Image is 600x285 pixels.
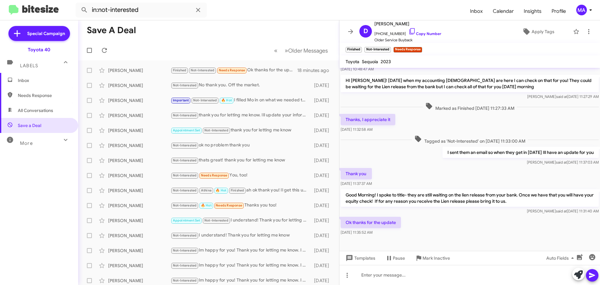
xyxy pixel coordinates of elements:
div: Thanks you too! [171,202,311,209]
span: More [20,140,33,146]
span: Needs Response [219,68,245,72]
span: Older Messages [288,47,328,54]
div: I understand! Thank you for letting me know [171,217,311,224]
span: [PERSON_NAME] [DATE] 11:27:29 AM [527,94,599,99]
div: [PERSON_NAME] [108,127,171,134]
p: Thanks, I appreciate it [341,114,395,125]
span: [PERSON_NAME] [374,20,441,28]
p: I sent them an email so when they get in [DATE] Ill have an update for you [442,147,599,158]
span: [PHONE_NUMBER] [374,28,441,37]
button: Apply Tags [506,26,570,37]
div: [PERSON_NAME] [108,67,171,74]
div: [PERSON_NAME] [108,232,171,239]
span: Important [173,98,189,102]
span: Sequoia [362,59,378,64]
div: No thank you. Off the market. [171,82,311,89]
span: 🔥 Hot [201,203,212,207]
div: [DATE] [311,172,334,179]
span: Needs Response [201,173,227,177]
div: [PERSON_NAME] [108,97,171,104]
span: Not-Interested [204,128,228,132]
span: » [285,47,288,54]
span: Finished [173,68,187,72]
p: Ok thanks for the update [341,217,401,228]
button: Mark Inactive [410,252,455,264]
span: [PERSON_NAME] [DATE] 11:31:40 AM [527,209,599,213]
a: Calendar [488,2,519,20]
div: [DATE] [311,127,334,134]
span: said at [556,209,567,213]
span: Mark Inactive [422,252,450,264]
button: Auto Fields [541,252,581,264]
div: [DATE] [311,262,334,269]
div: [DATE] [311,142,334,149]
p: Good Morning! I spoke to title- they are still waiting on the lien release from your bank. Once w... [341,189,599,207]
a: Inbox [465,2,488,20]
span: Not-Interested [173,173,197,177]
p: HI [PERSON_NAME]! [DATE] when my accounting [DEMOGRAPHIC_DATA] are here I can check on that for y... [341,75,599,92]
div: Im happy for you! Thank you for letting me know. I hope you enjoy your day. If you need anything ... [171,262,311,269]
span: « [274,47,277,54]
span: Not-Interested [173,248,197,252]
div: [PERSON_NAME] [108,202,171,209]
span: Not-Interested [173,113,197,117]
a: Copy Number [408,31,441,36]
span: Athina [201,188,212,192]
span: [DATE] 11:37:37 AM [341,181,372,186]
div: Toyota 40 [28,47,50,53]
span: Needs Response [18,92,71,99]
span: 2023 [381,59,391,64]
span: [PERSON_NAME] [DATE] 11:37:03 AM [527,160,599,165]
span: Templates [344,252,375,264]
span: Not-Interested [193,98,217,102]
small: Finished [346,47,362,53]
div: MA [576,5,587,15]
div: ok no problem thank you [171,142,311,149]
div: [PERSON_NAME] [108,262,171,269]
span: Older Service Buyback [374,37,441,43]
button: Next [281,44,332,57]
span: 🔥 Hot [221,98,232,102]
span: Finished [231,188,244,192]
span: Not-Interested [173,188,197,192]
span: Not-Interested [173,233,197,237]
span: Not-Interested [173,158,197,162]
span: Special Campaign [27,30,65,37]
span: 🔥 Hot [216,188,226,192]
span: D [363,26,368,36]
div: [PERSON_NAME] [108,142,171,149]
div: thank you for letting me know. Ill update your information on our side [171,112,311,119]
span: Not-Interested [173,263,197,267]
div: [PERSON_NAME] [108,217,171,224]
span: Save a Deal [18,122,41,129]
div: [DATE] [311,277,334,284]
div: [DATE] [311,232,334,239]
span: Not-Interested [173,83,197,87]
span: Appointment Set [173,128,200,132]
div: [PERSON_NAME] [108,277,171,284]
span: Apply Tags [532,26,554,37]
div: [DATE] [311,217,334,224]
div: [PERSON_NAME] [108,157,171,164]
span: [DATE] 11:32:58 AM [341,127,372,132]
div: Im happy for you! Thank you for letting me know. I hope you enjoy your day. If you need anything ... [171,277,311,284]
span: Labels [20,63,38,69]
span: Inbox [18,77,71,84]
div: 18 minutes ago [297,67,334,74]
span: [DATE] 10:48:47 AM [341,67,374,71]
a: Profile [547,2,571,20]
div: [DATE] [311,97,334,104]
div: [PERSON_NAME] [108,82,171,89]
div: thank you for letting me know [171,127,311,134]
div: ah ok thank you! Il get this updated [171,187,311,194]
a: Special Campaign [8,26,70,41]
span: Needs Response [216,203,242,207]
div: Ok thanks for the update [171,67,297,74]
button: MA [571,5,593,15]
div: [DATE] [311,202,334,209]
span: Auto Fields [546,252,576,264]
span: Not-Interested [191,68,215,72]
span: Not-Interested [204,218,228,222]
